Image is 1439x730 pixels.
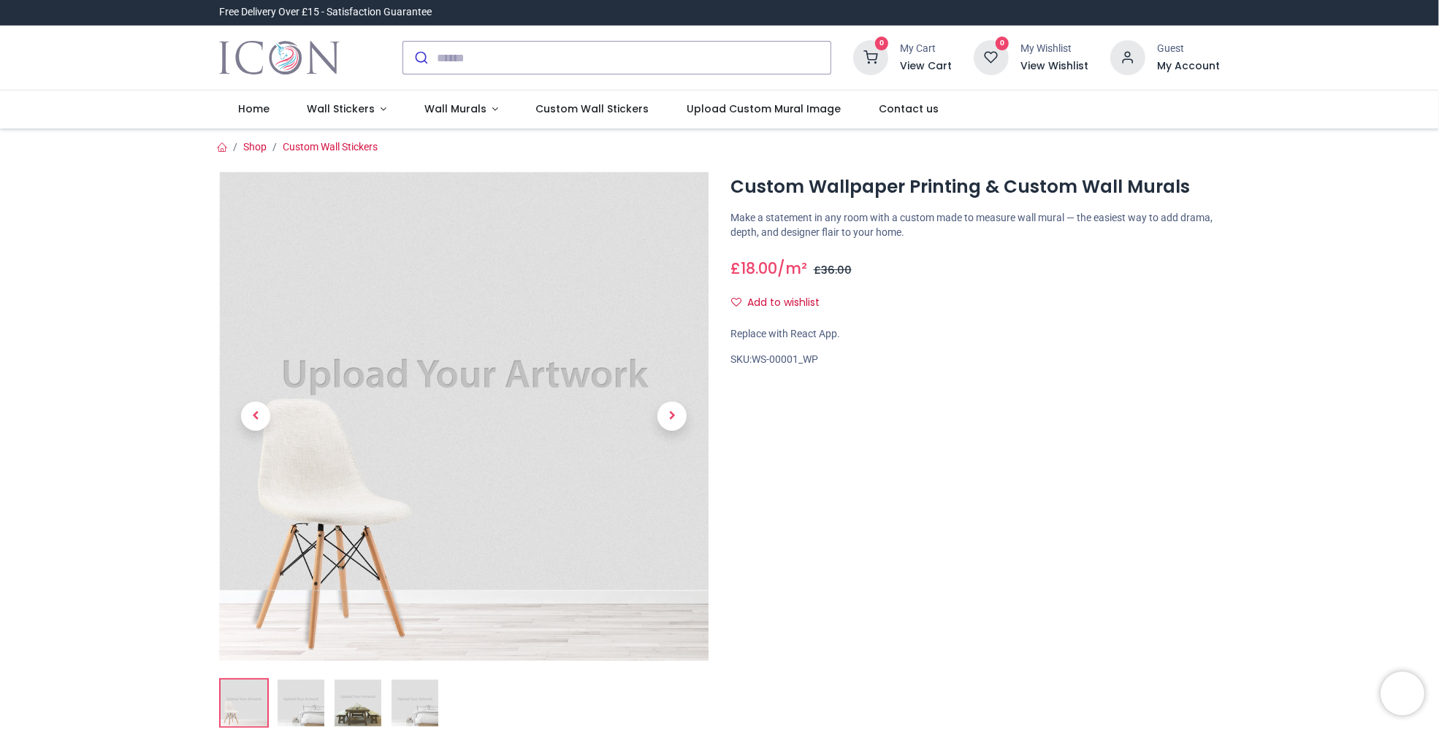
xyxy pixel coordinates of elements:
h1: Custom Wallpaper Printing & Custom Wall Murals [730,174,1220,199]
a: Next [635,245,709,588]
sup: 0 [875,36,889,50]
div: Replace with React App. [730,327,1220,342]
span: Wall Stickers [307,101,375,116]
span: Home [238,101,270,116]
span: /m² [777,258,807,279]
span: Previous [241,401,270,431]
a: Wall Murals [405,91,517,128]
img: Icon Wall Stickers [219,37,340,78]
button: Submit [403,42,438,74]
span: 36.00 [821,263,852,277]
a: Shop [243,141,267,153]
span: WS-00001_WP [752,353,818,365]
span: Contact us [879,101,939,116]
img: WS-00001_WP-03 [335,680,381,726]
div: Guest [1157,42,1220,56]
iframe: Customer reviews powered by Trustpilot [913,5,1220,20]
span: 18.00 [741,258,777,279]
button: Add to wishlistAdd to wishlist [730,291,832,315]
a: My Account [1157,59,1220,74]
span: Upload Custom Mural Image [687,101,841,116]
div: SKU: [730,353,1220,367]
a: 0 [974,51,1009,63]
iframe: Brevo live chat [1381,672,1424,715]
div: My Wishlist [1020,42,1088,56]
img: Custom Wallpaper Printing & Custom Wall Murals [219,172,709,661]
a: View Wishlist [1020,59,1088,74]
a: Logo of Icon Wall Stickers [219,37,340,78]
div: Free Delivery Over £15 - Satisfaction Guarantee [219,5,432,20]
a: Custom Wall Stickers [283,141,378,153]
i: Add to wishlist [731,297,741,307]
a: 0 [853,51,888,63]
p: Make a statement in any room with a custom made to measure wall mural — the easiest way to add dr... [730,211,1220,239]
img: Custom Wallpaper Printing & Custom Wall Murals [221,680,267,726]
a: Previous [219,245,292,588]
span: £ [814,263,852,277]
sup: 0 [996,36,1009,50]
span: Wall Murals [424,101,486,116]
img: WS-00001_WP-04 [392,680,438,726]
span: £ [730,258,777,279]
a: View Cart [900,59,952,74]
img: WS-00001_WP-02 [278,680,324,726]
a: Wall Stickers [288,91,405,128]
span: Next [657,401,687,431]
div: My Cart [900,42,952,56]
span: Custom Wall Stickers [535,101,649,116]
